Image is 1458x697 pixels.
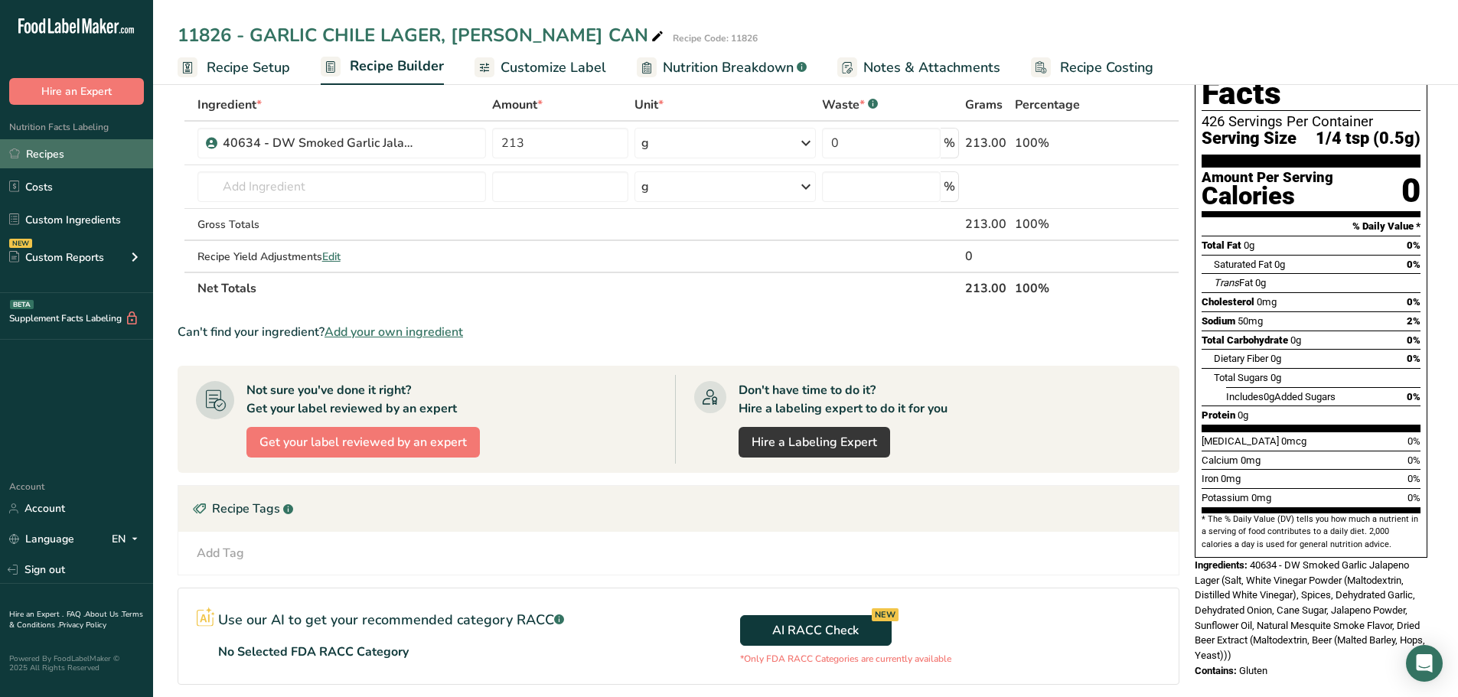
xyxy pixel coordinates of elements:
span: 0% [1407,435,1420,447]
span: Recipe Costing [1060,57,1153,78]
div: 100% [1015,134,1107,152]
span: Recipe Setup [207,57,290,78]
span: AI RACC Check [772,621,859,640]
span: Potassium [1202,492,1249,503]
div: Open Intercom Messenger [1406,645,1443,682]
span: 40634 - DW Smoked Garlic Jalapeno Lager (Salt, White Vinegar Powder (Maltodextrin, Distilled Whit... [1195,559,1425,661]
div: 0 [1401,171,1420,211]
div: Calories [1202,185,1333,207]
p: Use our AI to get your recommended category RACC [218,610,564,630]
div: 213.00 [965,134,1009,152]
span: Total Fat [1202,239,1241,251]
div: Not sure you've done it right? Get your label reviewed by an expert [246,381,457,418]
span: 0% [1407,492,1420,503]
span: Grams [965,96,1003,114]
span: 50mg [1238,315,1263,327]
span: 0g [1270,372,1281,383]
span: Percentage [1015,96,1080,114]
div: Can't find your ingredient? [178,323,1179,341]
div: Gross Totals [197,217,486,233]
div: Recipe Yield Adjustments [197,249,486,265]
span: 0g [1290,334,1301,346]
div: 213.00 [965,215,1009,233]
span: Gluten [1239,665,1267,676]
a: Nutrition Breakdown [637,50,807,85]
p: No Selected FDA RACC Category [218,643,409,661]
span: 1/4 tsp (0.5g) [1316,129,1420,148]
span: 0g [1270,353,1281,364]
a: Recipe Setup [178,50,290,85]
input: Add Ingredient [197,171,486,202]
span: 0% [1407,239,1420,251]
span: 0g [1255,277,1266,288]
span: 0mcg [1281,435,1306,447]
a: Notes & Attachments [837,50,1000,85]
span: Notes & Attachments [863,57,1000,78]
div: Add Tag [197,544,244,562]
th: 213.00 [962,272,1012,304]
span: 0% [1407,391,1420,402]
div: NEW [872,608,899,621]
span: Includes Added Sugars [1226,391,1336,402]
div: BETA [10,300,34,309]
a: Recipe Costing [1031,50,1153,85]
button: AI RACC Check NEW [740,615,892,646]
a: Terms & Conditions . [9,609,143,630]
p: *Only FDA RACC Categories are currently available [740,652,951,666]
span: Total Sugars [1214,372,1268,383]
div: Custom Reports [9,249,104,265]
span: 0% [1407,473,1420,484]
span: Saturated Fat [1214,259,1272,270]
span: 0% [1407,259,1420,270]
div: Recipe Tags [178,486,1179,532]
div: Waste [822,96,878,114]
a: Hire an Expert . [9,609,64,620]
span: Recipe Builder [350,56,444,77]
th: Net Totals [194,272,962,304]
th: 100% [1012,272,1110,304]
a: Recipe Builder [321,49,444,86]
div: NEW [9,239,32,248]
div: EN [112,530,144,549]
div: 426 Servings Per Container [1202,114,1420,129]
a: Customize Label [475,50,606,85]
h1: Nutrition Facts [1202,41,1420,111]
span: Amount [492,96,543,114]
a: FAQ . [67,609,85,620]
span: 0g [1264,391,1274,402]
section: % Daily Value * [1202,217,1420,236]
a: About Us . [85,609,122,620]
span: Iron [1202,473,1218,484]
span: Ingredients: [1195,559,1248,571]
div: Amount Per Serving [1202,171,1333,185]
a: Language [9,526,74,552]
span: Serving Size [1202,129,1297,148]
span: 0g [1244,239,1254,251]
span: 0% [1407,353,1420,364]
div: 11826 - GARLIC CHILE LAGER, [PERSON_NAME] CAN [178,21,667,49]
span: 0% [1407,296,1420,308]
span: Total Carbohydrate [1202,334,1288,346]
span: 2% [1407,315,1420,327]
span: Fat [1214,277,1253,288]
div: Don't have time to do it? Hire a labeling expert to do it for you [739,381,948,418]
span: Cholesterol [1202,296,1254,308]
span: 0mg [1251,492,1271,503]
span: [MEDICAL_DATA] [1202,435,1279,447]
a: Hire a Labeling Expert [739,427,890,458]
span: Edit [322,249,341,264]
div: 40634 - DW Smoked Garlic Jalapeno Lager [223,134,414,152]
span: Dietary Fiber [1214,353,1268,364]
span: 0% [1407,454,1420,466]
span: 0mg [1257,296,1277,308]
span: 0% [1407,334,1420,346]
span: 0mg [1221,473,1241,484]
div: g [641,178,649,196]
div: Powered By FoodLabelMaker © 2025 All Rights Reserved [9,654,144,673]
button: Get your label reviewed by an expert [246,427,480,458]
div: g [641,134,649,152]
button: Hire an Expert [9,78,144,105]
span: Protein [1202,409,1235,421]
span: 0mg [1241,454,1261,466]
span: Contains: [1195,665,1237,676]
